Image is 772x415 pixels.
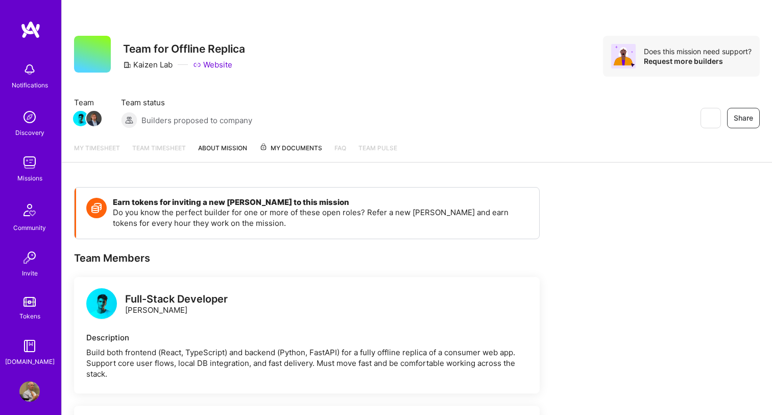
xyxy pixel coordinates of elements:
[19,107,40,127] img: discovery
[20,20,41,39] img: logo
[334,143,346,162] a: FAQ
[86,111,102,126] img: Team Member Avatar
[644,56,752,66] div: Request more builders
[611,44,636,68] img: Avatar
[86,288,117,321] a: logo
[19,247,40,268] img: Invite
[198,143,247,162] a: About Mission
[86,332,527,343] div: Description
[125,294,228,305] div: Full-Stack Developer
[74,251,540,265] div: Team Members
[15,127,44,138] div: Discovery
[74,97,101,108] span: Team
[644,47,752,56] div: Does this mission need support?
[141,115,252,126] span: Builders proposed to company
[74,143,120,162] a: My timesheet
[113,207,529,228] p: Do you know the perfect builder for one or more of these open roles? Refer a new [PERSON_NAME] an...
[19,381,40,402] img: User Avatar
[358,143,397,162] a: Team Pulse
[727,108,760,128] button: Share
[23,297,36,307] img: tokens
[74,110,87,127] a: Team Member Avatar
[12,80,48,90] div: Notifications
[123,59,173,70] div: Kaizen Lab
[17,198,42,222] img: Community
[358,144,397,152] span: Team Pulse
[259,143,322,162] a: My Documents
[259,143,322,154] span: My Documents
[19,336,40,356] img: guide book
[113,198,529,207] h4: Earn tokens for inviting a new [PERSON_NAME] to this mission
[19,152,40,173] img: teamwork
[13,222,46,233] div: Community
[19,311,40,321] div: Tokens
[87,110,101,127] a: Team Member Avatar
[193,59,232,70] a: Website
[734,113,753,123] span: Share
[706,114,714,122] i: icon EyeClosed
[17,381,42,402] a: User Avatar
[22,268,38,279] div: Invite
[86,198,107,218] img: Token icon
[123,42,245,55] h3: Team for Offline Replica
[19,59,40,80] img: bell
[86,288,117,319] img: logo
[121,112,137,128] img: Builders proposed to company
[73,111,88,126] img: Team Member Avatar
[86,347,527,379] div: Build both frontend (React, TypeScript) and backend (Python, FastAPI) for a fully offline replica...
[5,356,55,367] div: [DOMAIN_NAME]
[125,294,228,315] div: [PERSON_NAME]
[132,143,186,162] a: Team timesheet
[121,97,252,108] span: Team status
[123,61,131,69] i: icon CompanyGray
[17,173,42,183] div: Missions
